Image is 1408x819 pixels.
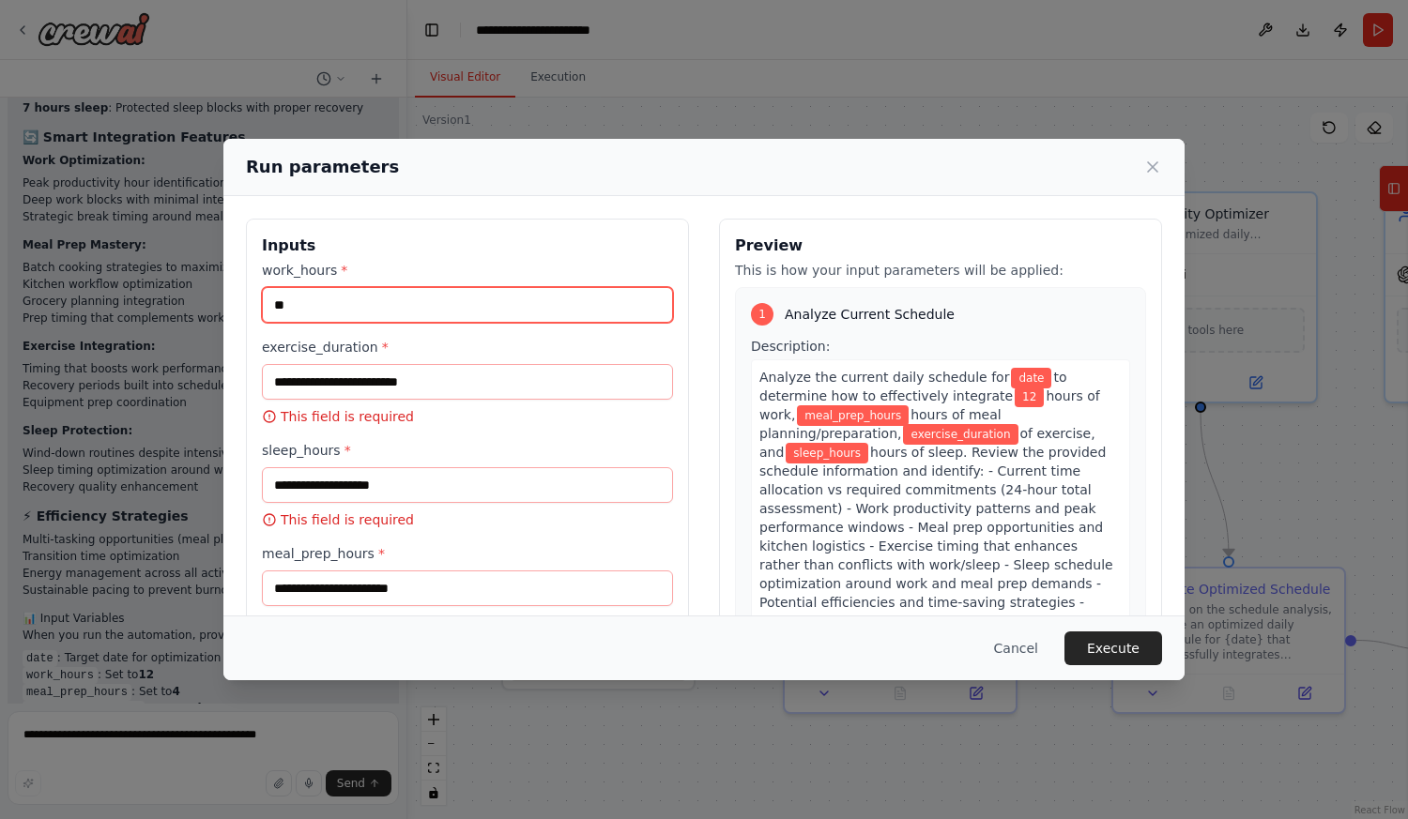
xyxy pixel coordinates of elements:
[1011,368,1051,388] span: Variable: date
[262,510,673,529] p: This field is required
[979,631,1053,665] button: Cancel
[759,370,1009,385] span: Analyze the current daily schedule for
[262,441,673,460] label: sleep_hours
[759,388,1100,422] span: hours of work,
[735,235,1146,257] h3: Preview
[262,407,673,426] p: This field is required
[1015,387,1044,407] span: Variable: work_hours
[262,544,673,563] label: meal_prep_hours
[1064,631,1162,665] button: Execute
[262,235,673,257] h3: Inputs
[751,339,830,354] span: Description:
[751,303,773,326] div: 1
[262,261,673,280] label: work_hours
[797,405,909,426] span: Variable: meal_prep_hours
[786,443,868,463] span: Variable: sleep_hours
[262,338,673,356] label: exercise_duration
[246,154,399,180] h2: Run parameters
[735,261,1146,280] p: This is how your input parameters will be applied:
[903,424,1018,445] span: Variable: exercise_duration
[262,614,673,632] p: This field is required
[785,305,955,324] span: Analyze Current Schedule
[759,445,1113,647] span: hours of sleep. Review the provided schedule information and identify: - Current time allocation ...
